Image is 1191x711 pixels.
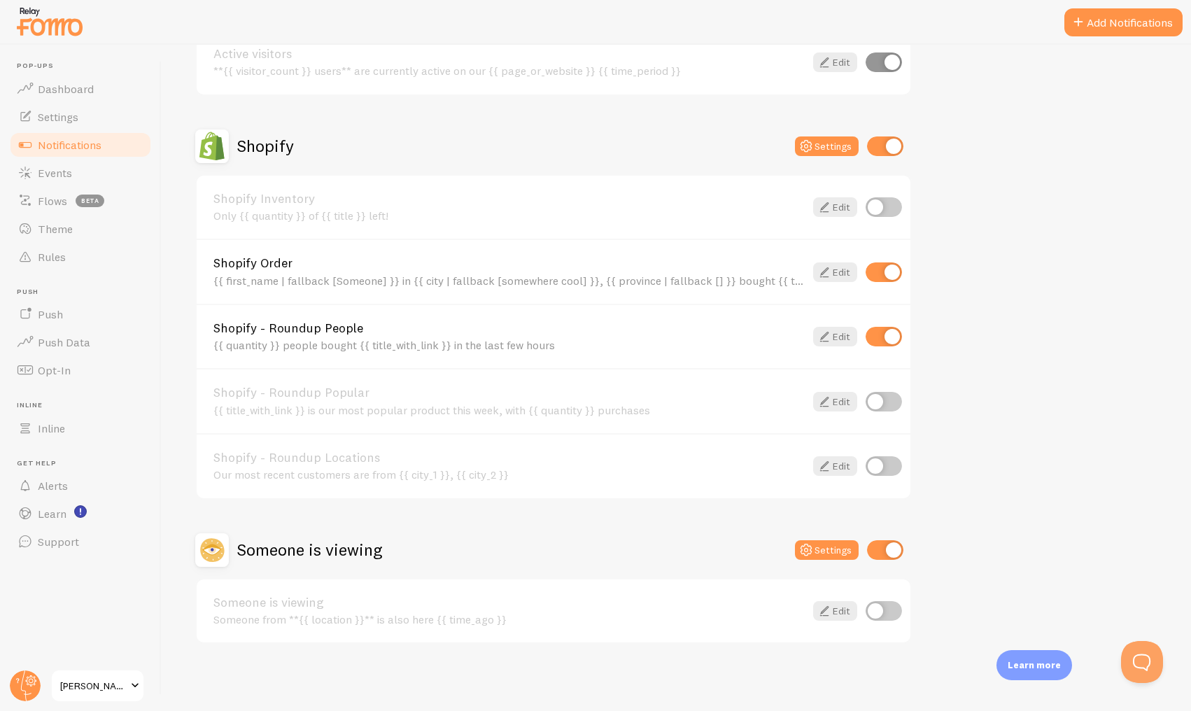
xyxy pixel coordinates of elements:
span: Get Help [17,459,153,468]
a: Dashboard [8,75,153,103]
h2: Someone is viewing [237,539,382,561]
span: Events [38,166,72,180]
a: Shopify Order [213,257,805,269]
div: {{ quantity }} people bought {{ title_with_link }} in the last few hours [213,339,805,351]
a: Edit [813,262,857,282]
a: Push Data [8,328,153,356]
a: Active visitors [213,48,805,60]
span: Inline [17,401,153,410]
span: [PERSON_NAME] For Men [60,677,127,694]
a: Inline [8,414,153,442]
span: Flows [38,194,67,208]
a: Edit [813,456,857,476]
a: Theme [8,215,153,243]
div: Someone from **{{ location }}** is also here {{ time_ago }} [213,613,805,626]
span: Dashboard [38,82,94,96]
span: Theme [38,222,73,236]
a: Support [8,528,153,556]
a: Edit [813,601,857,621]
a: Edit [813,52,857,72]
a: Edit [813,327,857,346]
span: Push Data [38,335,90,349]
span: Alerts [38,479,68,493]
span: Inline [38,421,65,435]
span: Opt-In [38,363,71,377]
a: Notifications [8,131,153,159]
span: Push [38,307,63,321]
a: Shopify - Roundup People [213,322,805,335]
a: Shopify Inventory [213,192,805,205]
svg: <p>Watch New Feature Tutorials!</p> [74,505,87,518]
span: Notifications [38,138,101,152]
a: Flows beta [8,187,153,215]
div: Learn more [996,650,1072,680]
a: Events [8,159,153,187]
img: Shopify [195,129,229,163]
a: Shopify - Roundup Popular [213,386,805,399]
a: Learn [8,500,153,528]
span: Pop-ups [17,62,153,71]
a: Shopify - Roundup Locations [213,451,805,464]
div: {{ first_name | fallback [Someone] }} in {{ city | fallback [somewhere cool] }}, {{ province | fa... [213,274,805,287]
a: Alerts [8,472,153,500]
a: Someone is viewing [213,596,805,609]
div: **{{ visitor_count }} users** are currently active on our {{ page_or_website }} {{ time_period }} [213,64,805,77]
div: Our most recent customers are from {{ city_1 }}, {{ city_2 }} [213,468,805,481]
button: Settings [795,136,859,156]
iframe: Help Scout Beacon - Open [1121,641,1163,683]
div: Only {{ quantity }} of {{ title }} left! [213,209,805,222]
a: Edit [813,392,857,411]
button: Settings [795,540,859,560]
a: Settings [8,103,153,131]
a: Edit [813,197,857,217]
img: Someone is viewing [195,533,229,567]
span: Push [17,288,153,297]
span: Rules [38,250,66,264]
a: Opt-In [8,356,153,384]
a: Rules [8,243,153,271]
a: Push [8,300,153,328]
h2: Shopify [237,135,294,157]
span: beta [76,195,104,207]
p: Learn more [1008,659,1061,672]
div: {{ title_with_link }} is our most popular product this week, with {{ quantity }} purchases [213,404,805,416]
img: fomo-relay-logo-orange.svg [15,3,85,39]
span: Learn [38,507,66,521]
span: Settings [38,110,78,124]
a: [PERSON_NAME] For Men [50,669,145,703]
span: Support [38,535,79,549]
